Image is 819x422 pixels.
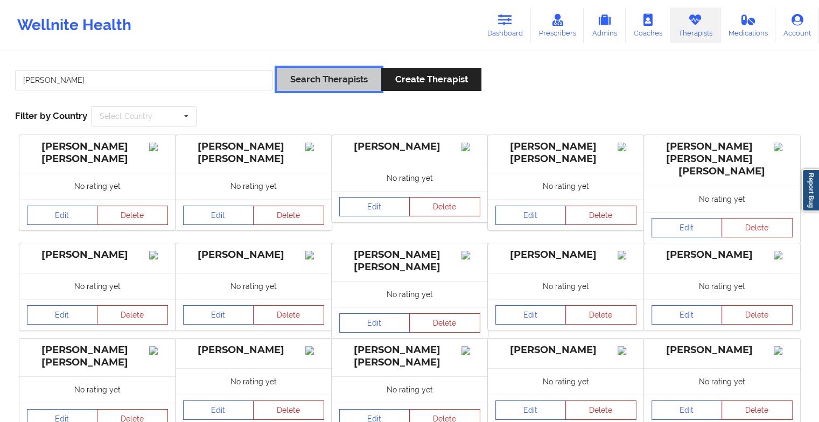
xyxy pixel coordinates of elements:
[652,140,793,178] div: [PERSON_NAME] [PERSON_NAME] [PERSON_NAME]
[618,346,636,355] img: Image%2Fplaceholer-image.png
[97,305,168,325] button: Delete
[381,68,481,91] button: Create Therapist
[332,376,488,403] div: No rating yet
[584,8,626,43] a: Admins
[27,249,168,261] div: [PERSON_NAME]
[774,143,793,151] img: Image%2Fplaceholer-image.png
[149,346,168,355] img: Image%2Fplaceholer-image.png
[488,368,644,395] div: No rating yet
[618,143,636,151] img: Image%2Fplaceholer-image.png
[495,344,636,356] div: [PERSON_NAME]
[305,251,324,259] img: Image%2Fplaceholer-image.png
[332,165,488,191] div: No rating yet
[531,8,584,43] a: Prescribers
[495,140,636,165] div: [PERSON_NAME] [PERSON_NAME]
[644,368,800,395] div: No rating yet
[652,218,723,237] a: Edit
[495,249,636,261] div: [PERSON_NAME]
[495,400,566,420] a: Edit
[618,251,636,259] img: Image%2Fplaceholer-image.png
[149,251,168,259] img: Image%2Fplaceholer-image.png
[670,8,720,43] a: Therapists
[339,344,480,369] div: [PERSON_NAME] [PERSON_NAME]
[461,251,480,259] img: Image%2Fplaceholer-image.png
[19,273,176,299] div: No rating yet
[176,368,332,395] div: No rating yet
[774,251,793,259] img: Image%2Fplaceholer-image.png
[339,313,410,333] a: Edit
[339,197,410,216] a: Edit
[305,346,324,355] img: Image%2Fplaceholer-image.png
[27,305,98,325] a: Edit
[27,344,168,369] div: [PERSON_NAME] [PERSON_NAME]
[27,140,168,165] div: [PERSON_NAME] [PERSON_NAME]
[802,169,819,212] a: Report Bug
[409,197,480,216] button: Delete
[722,400,793,420] button: Delete
[176,273,332,299] div: No rating yet
[652,344,793,356] div: [PERSON_NAME]
[461,346,480,355] img: Image%2Fplaceholer-image.png
[19,376,176,403] div: No rating yet
[461,143,480,151] img: Image%2Fplaceholer-image.png
[652,249,793,261] div: [PERSON_NAME]
[644,273,800,299] div: No rating yet
[253,305,324,325] button: Delete
[305,143,324,151] img: Image%2Fplaceholer-image.png
[652,400,723,420] a: Edit
[97,206,168,225] button: Delete
[15,70,273,90] input: Search Keywords
[626,8,670,43] a: Coaches
[565,206,636,225] button: Delete
[27,206,98,225] a: Edit
[332,281,488,307] div: No rating yet
[775,8,819,43] a: Account
[183,249,324,261] div: [PERSON_NAME]
[183,344,324,356] div: [PERSON_NAME]
[722,305,793,325] button: Delete
[644,186,800,212] div: No rating yet
[495,206,566,225] a: Edit
[495,305,566,325] a: Edit
[183,305,254,325] a: Edit
[652,305,723,325] a: Edit
[720,8,776,43] a: Medications
[100,112,152,120] div: Select Country
[183,400,254,420] a: Edit
[565,305,636,325] button: Delete
[277,68,381,91] button: Search Therapists
[183,206,254,225] a: Edit
[488,273,644,299] div: No rating yet
[183,140,324,165] div: [PERSON_NAME] [PERSON_NAME]
[15,110,87,121] span: Filter by Country
[479,8,531,43] a: Dashboard
[488,173,644,199] div: No rating yet
[149,143,168,151] img: Image%2Fplaceholer-image.png
[774,346,793,355] img: Image%2Fplaceholer-image.png
[253,206,324,225] button: Delete
[409,313,480,333] button: Delete
[565,400,636,420] button: Delete
[176,173,332,199] div: No rating yet
[722,218,793,237] button: Delete
[339,249,480,273] div: [PERSON_NAME] [PERSON_NAME]
[19,173,176,199] div: No rating yet
[339,140,480,153] div: [PERSON_NAME]
[253,400,324,420] button: Delete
